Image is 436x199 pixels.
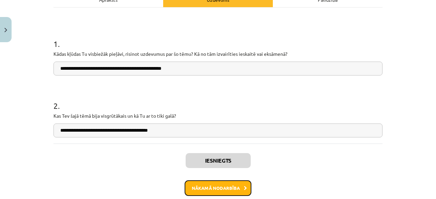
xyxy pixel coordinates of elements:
button: Iesniegts [186,153,251,168]
h1: 1 . [53,27,383,48]
p: Kādas kļūdas Tu visbiežāk pieļāvi, risinot uzdevumus par šo tēmu? Kā no tām izvairīties ieskaitē ... [53,50,383,57]
img: icon-close-lesson-0947bae3869378f0d4975bcd49f059093ad1ed9edebbc8119c70593378902aed.svg [4,28,7,32]
button: Nākamā nodarbība [185,180,251,196]
h1: 2 . [53,89,383,110]
p: Kas Tev šajā tēmā bija visgrūtākais un kā Tu ar to tiki galā? [53,112,383,119]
